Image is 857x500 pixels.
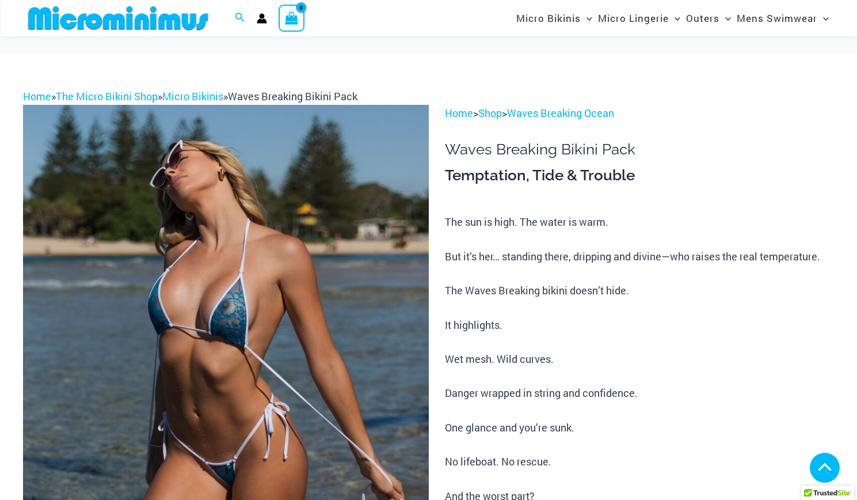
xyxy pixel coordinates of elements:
a: View Shopping Cart, empty [279,5,305,31]
img: MM SHOP LOGO FLAT [24,5,213,31]
a: Home [23,89,51,103]
span: Menu Toggle [669,3,680,33]
a: Waves Breaking Ocean [507,106,614,120]
span: » » » [23,89,357,103]
a: Account icon link [257,13,267,24]
a: Search icon link [235,11,245,26]
a: Mens SwimwearMenu ToggleMenu Toggle [734,3,832,33]
span: Outers [686,3,719,33]
a: Shop [478,106,502,120]
span: Micro Lingerie [598,3,669,33]
a: Micro BikinisMenu ToggleMenu Toggle [513,3,595,33]
a: OutersMenu ToggleMenu Toggle [683,3,734,33]
a: Micro Bikinis [162,89,223,103]
a: Micro LingerieMenu ToggleMenu Toggle [595,3,683,33]
span: Micro Bikinis [516,3,581,33]
nav: Site Navigation [512,2,834,35]
span: Menu Toggle [581,3,592,33]
h3: Temptation, Tide & Trouble [445,166,834,185]
p: > > [445,105,834,122]
h1: Waves Breaking Bikini Pack [445,141,834,158]
a: The Micro Bikini Shop [56,89,158,103]
a: Home [445,106,473,120]
span: Menu Toggle [817,3,829,33]
span: Menu Toggle [719,3,731,33]
span: Mens Swimwear [737,3,817,33]
span: Waves Breaking Bikini Pack [228,89,357,103]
